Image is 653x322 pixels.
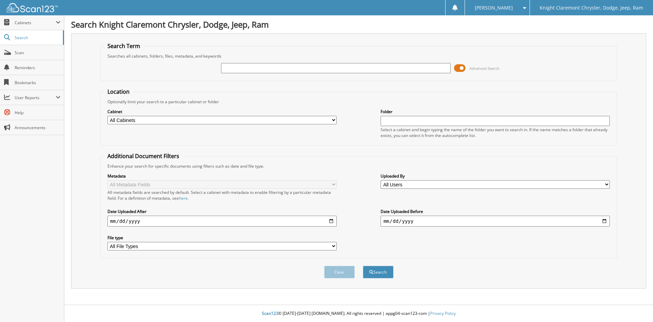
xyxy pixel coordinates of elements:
[381,109,610,114] label: Folder
[179,195,188,201] a: here
[104,88,133,95] legend: Location
[107,189,337,201] div: All metadata fields are searched by default. Select a cabinet with metadata to enable filtering b...
[15,125,61,131] span: Announcements
[381,216,610,227] input: end
[15,35,60,41] span: Search
[107,109,337,114] label: Cabinet
[104,42,144,50] legend: Search Term
[104,152,183,160] legend: Additional Document Filters
[475,6,513,10] span: [PERSON_NAME]
[15,95,56,101] span: User Reports
[430,310,456,316] a: Privacy Policy
[15,80,61,86] span: Bookmarks
[381,173,610,179] label: Uploaded By
[104,99,614,105] div: Optionally limit your search to a particular cabinet or folder
[15,50,61,56] span: Scan
[15,20,56,26] span: Cabinets
[262,310,278,316] span: Scan123
[324,266,355,278] button: Clear
[104,163,614,169] div: Enhance your search for specific documents using filters such as date and file type.
[540,6,643,10] span: Knight Claremont Chrysler, Dodge, Jeep, Ram
[71,19,646,30] h1: Search Knight Claremont Chrysler, Dodge, Jeep, Ram
[64,305,653,322] div: © [DATE]-[DATE] [DOMAIN_NAME]. All rights reserved | appg04-scan123-com |
[381,209,610,214] label: Date Uploaded Before
[15,65,61,71] span: Reminders
[7,3,58,12] img: scan123-logo-white.svg
[104,53,614,59] div: Searches all cabinets, folders, files, metadata, and keywords
[15,110,61,116] span: Help
[469,66,500,71] span: Advanced Search
[107,173,337,179] label: Metadata
[363,266,394,278] button: Search
[107,235,337,241] label: File type
[107,216,337,227] input: start
[381,127,610,138] div: Select a cabinet and begin typing the name of the folder you want to search in. If the name match...
[107,209,337,214] label: Date Uploaded After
